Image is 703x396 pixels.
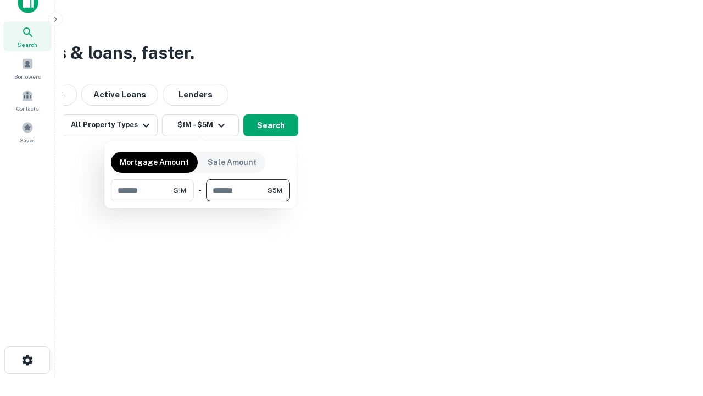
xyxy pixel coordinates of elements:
[208,156,256,168] p: Sale Amount
[120,156,189,168] p: Mortgage Amount
[198,179,202,201] div: -
[267,185,282,195] span: $5M
[648,308,703,361] iframe: Chat Widget
[174,185,186,195] span: $1M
